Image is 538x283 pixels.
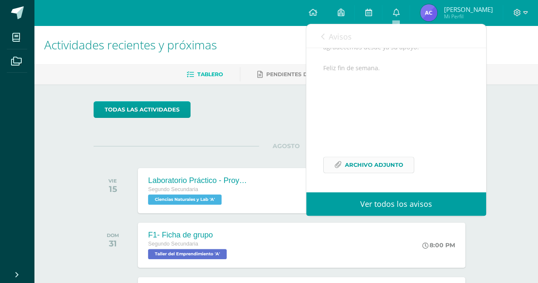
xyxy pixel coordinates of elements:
span: Segundo Secundaria [148,241,198,247]
span: Archivo Adjunto [345,157,403,173]
a: Pendientes de entrega [257,68,339,81]
img: 064e1341fa736840b325da5ff0e83846.png [420,4,437,21]
div: VIE [108,178,117,184]
span: Tablero [197,71,223,77]
span: Taller del Emprendimiento 'A' [148,249,227,259]
div: Buenas tardes estimados padres de familia, Les compartimos información importante y agradecemos d... [323,11,469,183]
span: Actividades recientes y próximas [44,37,217,53]
span: Mi Perfil [444,13,492,20]
span: Segundo Secundaria [148,186,198,192]
div: 31 [107,238,119,249]
span: avisos sin leer [417,31,471,40]
a: Ver todos los avisos [306,192,486,216]
span: Pendientes de entrega [266,71,339,77]
span: Avisos [329,31,352,42]
span: Ciencias Naturales y Lab 'A' [148,194,222,205]
a: Tablero [187,68,223,81]
span: AGOSTO [259,142,313,150]
span: [PERSON_NAME] [444,5,492,14]
a: Archivo Adjunto [323,157,414,173]
div: 8:00 PM [422,241,455,249]
div: 15 [108,184,117,194]
div: DOM [107,232,119,238]
a: todas las Actividades [94,101,191,118]
span: 216 [417,31,428,40]
div: Laboratorio Práctico - Proyecto de Unidad [148,176,250,185]
div: F1- Ficha de grupo [148,231,229,240]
